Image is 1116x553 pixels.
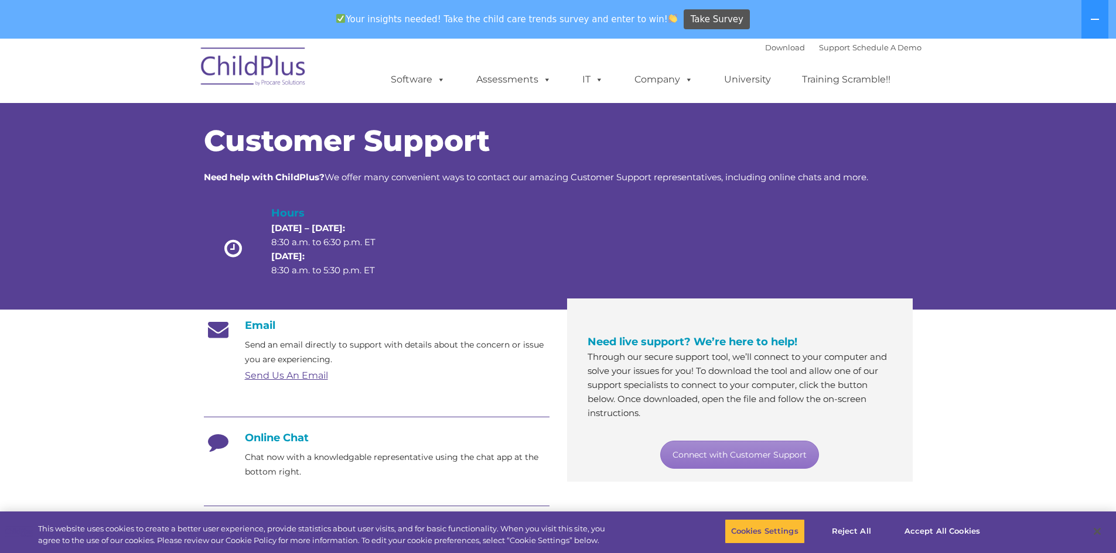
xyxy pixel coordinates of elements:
strong: Need help with ChildPlus? [204,171,325,183]
a: Company [623,68,705,91]
p: Send an email directly to support with details about the concern or issue you are experiencing. [245,338,550,367]
img: ChildPlus by Procare Solutions [195,39,312,98]
button: Accept All Cookies [898,519,987,544]
p: Chat now with a knowledgable representative using the chat app at the bottom right. [245,450,550,479]
a: Training Scramble!! [790,68,902,91]
span: Need live support? We’re here to help! [588,335,797,348]
button: Cookies Settings [725,519,805,544]
a: Download [765,43,805,52]
strong: [DATE]: [271,250,305,262]
span: We offer many convenient ways to contact our amazing Customer Support representatives, including ... [204,171,868,183]
div: This website uses cookies to create a better user experience, provide statistics about user visit... [38,523,614,546]
span: Take Survey [691,9,743,30]
p: 8:30 a.m. to 6:30 p.m. ET 8:30 a.m. to 5:30 p.m. ET [271,221,395,277]
a: Send Us An Email [245,370,328,381]
span: Customer Support [204,123,490,159]
font: | [765,43,922,52]
img: 👏 [668,14,677,23]
a: Take Survey [684,9,750,30]
h4: Online Chat [204,431,550,444]
button: Reject All [815,519,888,544]
a: IT [571,68,615,91]
h4: Hours [271,205,395,221]
a: Support [819,43,850,52]
a: University [712,68,783,91]
button: Close [1084,518,1110,544]
a: Connect with Customer Support [660,441,819,469]
strong: [DATE] – [DATE]: [271,222,345,233]
a: Assessments [465,68,563,91]
h4: Email [204,319,550,332]
span: Your insights needed! Take the child care trends survey and enter to win! [332,8,682,30]
p: Through our secure support tool, we’ll connect to your computer and solve your issues for you! To... [588,350,892,420]
img: ✅ [336,14,345,23]
a: Schedule A Demo [852,43,922,52]
a: Software [379,68,457,91]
